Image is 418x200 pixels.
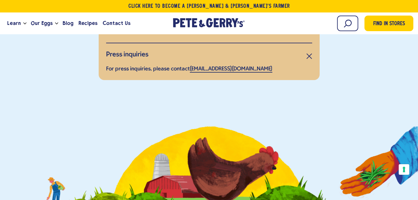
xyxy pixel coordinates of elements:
[23,22,26,25] button: Open the dropdown menu for Learn
[100,15,133,32] a: Contact Us
[399,164,409,175] button: Your consent preferences for tracking technologies
[364,16,413,31] a: Find in Stores
[190,66,272,73] a: [EMAIL_ADDRESS][DOMAIN_NAME]
[31,19,53,27] span: Our Eggs
[63,19,73,27] span: Blog
[106,65,312,73] p: For press inquiries, please contact
[60,15,76,32] a: Blog
[5,15,23,32] a: Learn
[7,19,21,27] span: Learn
[28,15,55,32] a: Our Eggs
[103,19,130,27] span: Contact Us
[106,51,148,59] h3: Press inquiries
[76,15,100,32] a: Recipes
[373,20,405,28] span: Find in Stores
[55,22,58,25] button: Open the dropdown menu for Our Eggs
[78,19,97,27] span: Recipes
[337,16,358,31] input: Search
